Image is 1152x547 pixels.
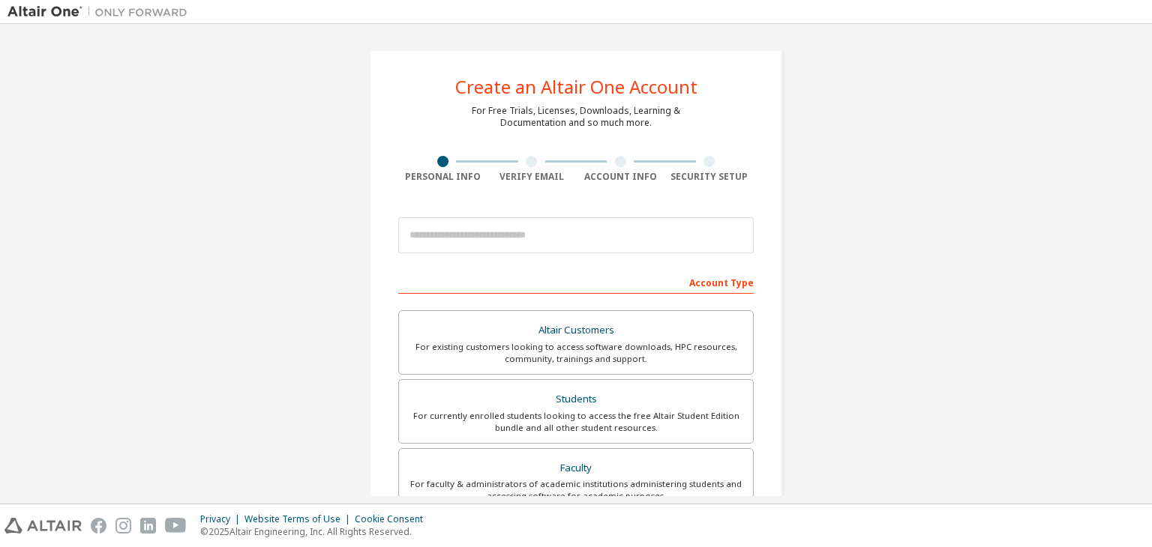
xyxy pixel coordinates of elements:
div: For faculty & administrators of academic institutions administering students and accessing softwa... [408,478,744,502]
div: Account Info [576,171,665,183]
p: © 2025 Altair Engineering, Inc. All Rights Reserved. [200,525,432,538]
div: For Free Trials, Licenses, Downloads, Learning & Documentation and so much more. [472,105,680,129]
div: Privacy [200,513,244,525]
div: Cookie Consent [355,513,432,525]
div: Students [408,389,744,410]
img: altair_logo.svg [4,518,82,534]
div: Faculty [408,458,744,479]
div: For existing customers looking to access software downloads, HPC resources, community, trainings ... [408,341,744,365]
div: Personal Info [398,171,487,183]
div: Verify Email [487,171,577,183]
img: youtube.svg [165,518,187,534]
img: Altair One [7,4,195,19]
div: Account Type [398,270,754,294]
img: facebook.svg [91,518,106,534]
div: Website Terms of Use [244,513,355,525]
img: linkedin.svg [140,518,156,534]
div: Altair Customers [408,320,744,341]
div: For currently enrolled students looking to access the free Altair Student Edition bundle and all ... [408,410,744,434]
img: instagram.svg [115,518,131,534]
div: Create an Altair One Account [455,78,697,96]
div: Security Setup [665,171,754,183]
